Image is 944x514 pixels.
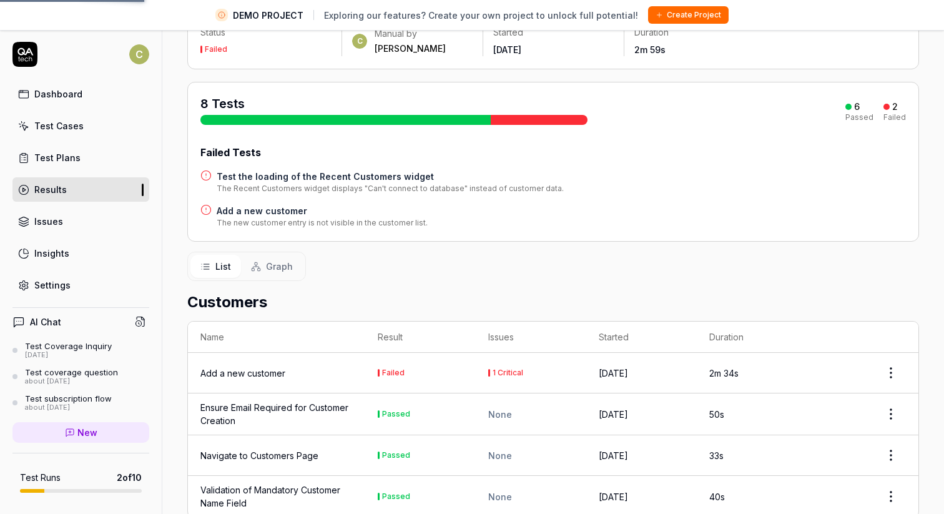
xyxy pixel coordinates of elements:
div: 2 [892,101,898,112]
a: Dashboard [12,82,149,106]
th: Duration [697,322,807,353]
div: Test subscription flow [25,393,112,403]
time: 2m 34s [709,368,739,378]
th: Started [586,322,697,353]
a: Test subscription flowabout [DATE] [12,393,149,412]
div: None [488,449,574,462]
div: None [488,490,574,503]
div: Test Cases [34,119,84,132]
div: Issues [34,215,63,228]
span: Graph [266,260,293,273]
div: 6 [854,101,860,112]
button: Failed [378,367,405,380]
span: New [77,426,97,439]
div: Manual by [375,27,446,40]
button: List [190,255,241,278]
a: Ensure Email Required for Customer Creation [200,401,353,427]
div: Test Plans [34,151,81,164]
a: Validation of Mandatory Customer Name Field [200,483,353,510]
time: 33s [709,450,724,461]
div: The new customer entry is not visible in the customer list. [217,217,428,229]
th: Issues [476,322,586,353]
h5: Test Runs [20,472,61,483]
time: [DATE] [493,44,521,55]
a: New [12,422,149,443]
div: Passed [845,114,873,121]
div: None [488,408,574,421]
div: Failed [205,46,227,53]
div: Failed Tests [200,145,906,160]
div: Passed [382,493,410,500]
time: [DATE] [599,492,628,502]
div: Failed [883,114,906,121]
span: DEMO PROJECT [233,9,303,22]
div: Passed [382,452,410,459]
th: Name [188,322,365,353]
p: Duration [634,26,755,39]
span: C [352,34,367,49]
a: Test the loading of the Recent Customers widget [217,170,564,183]
button: Create Project [648,6,729,24]
div: 1 Critical [493,369,523,377]
div: Test coverage question [25,367,118,377]
time: [DATE] [599,450,628,461]
div: Failed [382,369,405,377]
a: Test Coverage Inquiry[DATE] [12,341,149,360]
div: The Recent Customers widget displays "Can't connect to database" instead of customer data. [217,183,564,194]
time: 40s [709,492,725,502]
a: Test Plans [12,146,149,170]
a: Settings [12,273,149,297]
div: Test Coverage Inquiry [25,341,112,351]
a: Add a new customer [217,204,428,217]
div: Insights [34,247,69,260]
h2: Customers [187,291,919,314]
time: 50s [709,409,724,420]
span: 8 Tests [200,96,245,111]
button: Graph [241,255,303,278]
time: [DATE] [599,368,628,378]
div: about [DATE] [25,403,112,412]
span: List [215,260,231,273]
div: Settings [34,279,71,292]
div: Passed [382,410,410,418]
div: [PERSON_NAME] [375,42,446,55]
div: about [DATE] [25,377,118,386]
a: Insights [12,241,149,265]
div: [DATE] [25,351,112,360]
span: Exploring our features? Create your own project to unlock full potential! [324,9,638,22]
a: Results [12,177,149,202]
a: Navigate to Customers Page [200,449,318,462]
time: [DATE] [599,409,628,420]
time: 2m 59s [634,44,666,55]
div: Dashboard [34,87,82,101]
span: C [129,44,149,64]
h4: AI Chat [30,315,61,329]
p: Status [200,26,332,39]
th: Result [365,322,476,353]
a: Add a new customer [200,367,285,380]
a: Test coverage questionabout [DATE] [12,367,149,386]
a: Issues [12,209,149,234]
p: Started [493,26,614,39]
div: Results [34,183,67,196]
button: C [129,42,149,67]
a: Test Cases [12,114,149,138]
span: 2 of 10 [117,471,142,484]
